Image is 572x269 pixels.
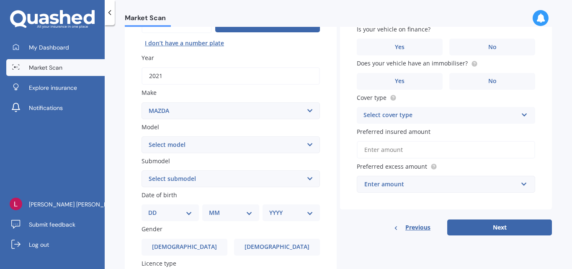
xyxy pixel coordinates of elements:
span: Submodel [142,157,170,165]
span: Cover type [357,94,386,102]
span: Does your vehicle have an immobiliser? [357,60,468,68]
div: Select cover type [363,110,518,120]
a: Market Scan [6,59,105,76]
span: [DEMOGRAPHIC_DATA] [152,243,217,251]
span: Yes [395,44,405,51]
span: Year [142,54,154,62]
span: Is your vehicle on finance? [357,25,430,33]
span: Explore insurance [29,84,77,92]
span: No [488,44,497,51]
span: Make [142,89,157,97]
span: Model [142,123,159,131]
input: Enter amount [357,141,535,159]
a: Notifications [6,99,105,116]
span: Log out [29,240,49,249]
a: Explore insurance [6,79,105,96]
button: Next [447,219,552,235]
span: Market Scan [29,63,62,72]
span: Preferred excess amount [357,162,427,170]
span: Date of birth [142,191,177,199]
span: No [488,78,497,85]
input: YYYY [142,67,320,85]
span: Submit feedback [29,220,75,229]
a: My Dashboard [6,39,105,56]
a: Submit feedback [6,216,105,233]
span: Previous [405,221,430,234]
a: [PERSON_NAME] [PERSON_NAME] [6,196,105,213]
span: Licence type [142,259,176,267]
span: Market Scan [125,14,171,25]
span: Gender [142,225,162,233]
div: Enter amount [364,180,518,189]
button: I don’t have a number plate [142,37,227,50]
span: My Dashboard [29,43,69,52]
span: [DEMOGRAPHIC_DATA] [245,243,309,251]
span: Preferred insured amount [357,128,430,136]
span: Yes [395,78,405,85]
span: [PERSON_NAME] [PERSON_NAME] [29,200,122,209]
a: Log out [6,236,105,253]
span: Notifications [29,104,63,112]
img: ACg8ocIkx-Tojm3jX9NPq9u4IpRGen4AyV_gEhtlx9d-RWsWdrMk7w=s96-c [10,198,22,210]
